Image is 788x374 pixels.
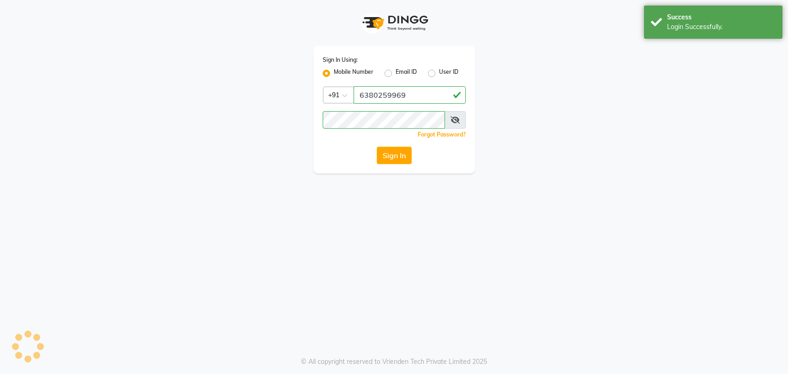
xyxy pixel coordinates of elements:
input: Username [354,86,466,104]
div: Login Successfully. [667,22,776,32]
label: Sign In Using: [323,56,358,64]
label: User ID [439,68,458,79]
input: Username [323,111,445,129]
div: Success [667,12,776,22]
button: Sign In [377,147,412,164]
label: Mobile Number [334,68,373,79]
a: Forgot Password? [418,131,466,138]
img: logo1.svg [357,9,431,36]
label: Email ID [396,68,417,79]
